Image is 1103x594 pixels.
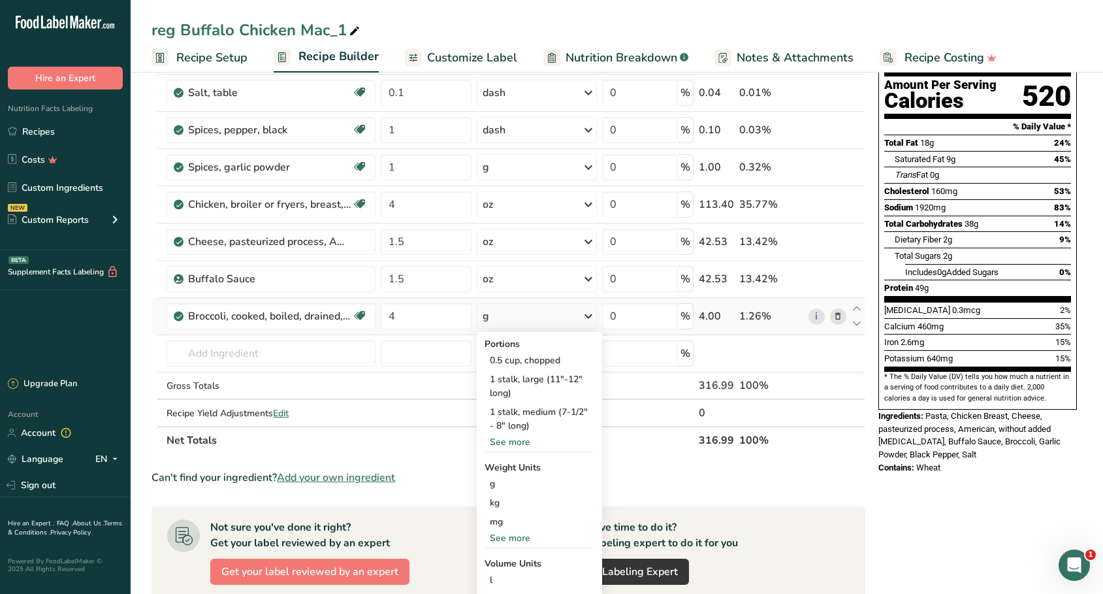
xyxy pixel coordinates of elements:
[560,559,689,585] a: Hire a Labeling Expert
[699,308,734,324] div: 4.00
[1054,138,1071,148] span: 24%
[188,234,351,250] div: Cheese, pasteurized process, American, without added [MEDICAL_DATA]
[274,42,379,73] a: Recipe Builder
[1054,203,1071,212] span: 83%
[895,170,916,180] i: Trans
[884,305,950,315] span: [MEDICAL_DATA]
[943,235,952,244] span: 2g
[50,528,91,537] a: Privacy Policy
[937,267,946,277] span: 0g
[943,251,952,261] span: 2g
[176,49,248,67] span: Recipe Setup
[152,470,865,486] div: Can't find your ingredient?
[737,49,854,67] span: Notes & Attachments
[965,219,978,229] span: 38g
[880,43,997,73] a: Recipe Costing
[483,122,505,138] div: dash
[277,470,395,486] span: Add your own ingredient
[485,435,594,449] div: See more
[8,256,29,264] div: BETA
[8,204,27,212] div: NEW
[699,122,734,138] div: 0.10
[8,519,54,528] a: Hire an Expert .
[884,138,918,148] span: Total Fat
[696,426,737,454] th: 316.99
[485,531,594,545] div: See more
[164,426,696,454] th: Net Totals
[699,234,734,250] div: 42.53
[952,305,980,315] span: 0.3mcg
[1059,235,1071,244] span: 9%
[167,340,375,367] input: Add Ingredient
[895,235,941,244] span: Dietary Fiber
[1055,354,1071,363] span: 15%
[566,49,677,67] span: Nutrition Breakdown
[737,426,806,454] th: 100%
[1054,219,1071,229] span: 14%
[485,351,594,370] div: 0.5 cup, chopped
[1085,550,1096,560] span: 1
[739,378,803,393] div: 100%
[915,283,929,293] span: 49g
[739,271,803,287] div: 13.42%
[699,159,734,175] div: 1.00
[57,519,72,528] a: FAQ .
[1054,154,1071,164] span: 45%
[699,271,734,287] div: 42.53
[884,372,1071,404] section: * The % Daily Value (DV) tells you how much a nutrient in a serving of food contributes to a dail...
[931,186,957,196] span: 160mg
[884,186,929,196] span: Cholesterol
[483,234,493,250] div: oz
[739,197,803,212] div: 35.77%
[884,79,997,91] div: Amount Per Serving
[916,463,940,472] span: Wheat
[895,170,928,180] span: Fat
[483,85,505,101] div: dash
[884,283,913,293] span: Protein
[884,354,925,363] span: Potassium
[1055,337,1071,347] span: 15%
[188,197,351,212] div: Chicken, broiler or fryers, breast, skinless, boneless, meat only, cooked, grilled
[188,271,351,287] div: Buffalo Sauce
[918,322,944,331] span: 460mg
[95,452,123,467] div: EN
[901,337,924,347] span: 2.6mg
[884,337,899,347] span: Iron
[210,520,390,551] div: Not sure you've done it right? Get your label reviewed by an expert
[884,219,963,229] span: Total Carbohydrates
[485,403,594,435] div: 1 stalk, medium (7-1/2" - 8" long)
[167,379,375,393] div: Gross Totals
[152,18,362,42] div: reg Buffalo Chicken Mac_1
[483,159,489,175] div: g
[405,43,517,73] a: Customize Label
[152,43,248,73] a: Recipe Setup
[904,49,984,67] span: Recipe Costing
[8,519,122,537] a: Terms & Conditions .
[210,559,409,585] button: Get your label reviewed by an expert
[1059,550,1090,581] iframe: Intercom live chat
[483,271,493,287] div: oz
[8,213,89,227] div: Custom Reports
[485,337,594,351] div: Portions
[699,405,734,421] div: 0
[1059,267,1071,277] span: 0%
[878,411,1061,459] span: Pasta, Chicken Breast, Cheese, pasteurized process, American, without added [MEDICAL_DATA], Buffa...
[946,154,955,164] span: 9g
[543,43,688,73] a: Nutrition Breakdown
[560,520,738,551] div: Don't have time to do it? Hire a labeling expert to do it for you
[915,203,946,212] span: 1920mg
[188,122,351,138] div: Spices, pepper, black
[188,85,351,101] div: Salt, table
[1054,186,1071,196] span: 53%
[884,119,1071,135] section: % Daily Value *
[483,197,493,212] div: oz
[699,197,734,212] div: 113.40
[1055,322,1071,331] span: 35%
[895,251,941,261] span: Total Sugars
[485,557,594,570] div: Volume Units
[930,170,939,180] span: 0g
[739,122,803,138] div: 0.03%
[298,48,379,65] span: Recipe Builder
[920,138,934,148] span: 18g
[878,411,923,421] span: Ingredients:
